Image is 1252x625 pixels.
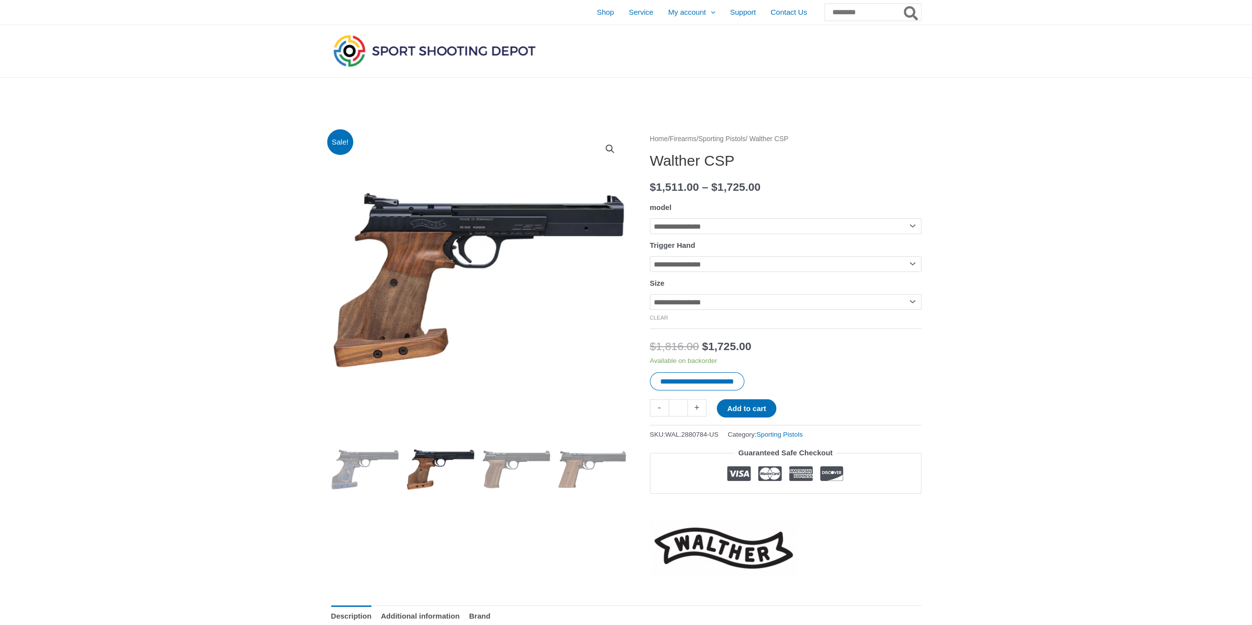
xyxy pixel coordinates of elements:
[650,357,921,365] p: Available on backorder
[650,181,699,193] bdi: 1,511.00
[717,399,776,417] button: Add to cart
[650,133,921,146] nav: Breadcrumb
[650,501,921,513] iframe: Customer reviews powered by Trustpilot
[650,340,699,353] bdi: 1,816.00
[650,428,719,441] span: SKU:
[757,431,803,438] a: Sporting Pistols
[650,203,672,211] label: model
[558,435,626,504] img: Walther CSP - Image 4
[650,399,669,417] a: -
[406,435,475,504] img: Walther CSP - Image 2
[650,152,921,170] h1: Walther CSP
[702,181,708,193] span: –
[601,140,619,158] a: View full-screen image gallery
[665,431,718,438] span: WAL.2880784-US
[650,135,668,143] a: Home
[331,435,399,504] img: Walther CSP
[327,129,353,155] span: Sale!
[482,435,550,504] img: Walther CSP - Image 3
[728,428,802,441] span: Category:
[650,340,656,353] span: $
[650,315,669,321] a: Clear options
[669,399,688,417] input: Product quantity
[702,340,708,353] span: $
[711,181,761,193] bdi: 1,725.00
[650,241,696,249] label: Trigger Hand
[650,181,656,193] span: $
[331,32,538,69] img: Sport Shooting Depot
[734,446,837,460] legend: Guaranteed Safe Checkout
[650,520,797,576] a: Walther
[688,399,706,417] a: +
[698,135,745,143] a: Sporting Pistols
[902,4,921,21] button: Search
[670,135,696,143] a: Firearms
[702,340,751,353] bdi: 1,725.00
[650,279,665,287] label: Size
[711,181,718,193] span: $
